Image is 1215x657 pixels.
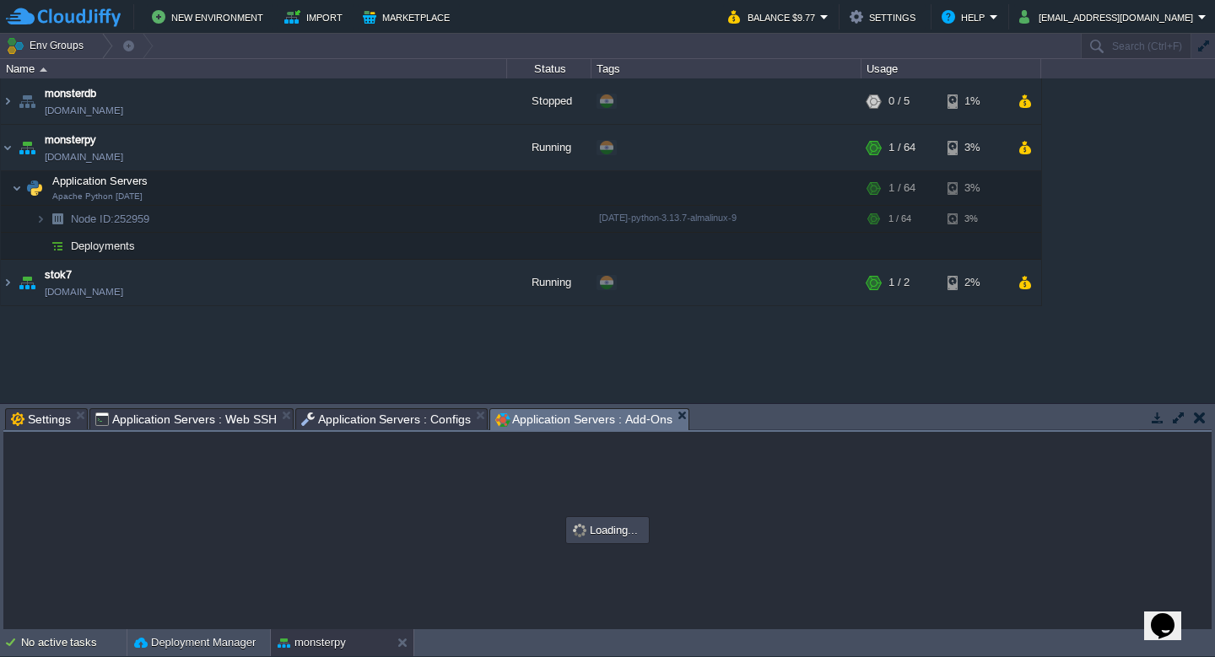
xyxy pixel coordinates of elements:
[948,260,1002,305] div: 2%
[728,7,820,27] button: Balance $9.77
[888,171,915,205] div: 1 / 64
[1,78,14,124] img: AMDAwAAAACH5BAEAAAAALAAAAAABAAEAAAICRAEAOw==
[888,78,910,124] div: 0 / 5
[45,267,72,283] a: stok7
[1,125,14,170] img: AMDAwAAAACH5BAEAAAAALAAAAAABAAEAAAICRAEAOw==
[278,634,346,651] button: monsterpy
[69,212,152,226] span: 252959
[507,260,591,305] div: Running
[69,212,152,226] a: Node ID:252959
[12,171,22,205] img: AMDAwAAAACH5BAEAAAAALAAAAAABAAEAAAICRAEAOw==
[599,213,737,223] span: [DATE]-python-3.13.7-almalinux-9
[888,260,910,305] div: 1 / 2
[862,59,1040,78] div: Usage
[15,78,39,124] img: AMDAwAAAACH5BAEAAAAALAAAAAABAAEAAAICRAEAOw==
[6,34,89,57] button: Env Groups
[51,174,150,188] span: Application Servers
[40,67,47,72] img: AMDAwAAAACH5BAEAAAAALAAAAAABAAEAAAICRAEAOw==
[46,206,69,232] img: AMDAwAAAACH5BAEAAAAALAAAAAABAAEAAAICRAEAOw==
[23,171,46,205] img: AMDAwAAAACH5BAEAAAAALAAAAAABAAEAAAICRAEAOw==
[948,125,1002,170] div: 3%
[948,171,1002,205] div: 3%
[2,59,506,78] div: Name
[21,629,127,656] div: No active tasks
[15,260,39,305] img: AMDAwAAAACH5BAEAAAAALAAAAAABAAEAAAICRAEAOw==
[35,206,46,232] img: AMDAwAAAACH5BAEAAAAALAAAAAABAAEAAAICRAEAOw==
[948,206,1002,232] div: 3%
[152,7,268,27] button: New Environment
[507,78,591,124] div: Stopped
[301,409,472,429] span: Application Servers : Configs
[888,125,915,170] div: 1 / 64
[568,519,647,541] div: Loading...
[942,7,990,27] button: Help
[1144,590,1198,640] iframe: chat widget
[35,233,46,259] img: AMDAwAAAACH5BAEAAAAALAAAAAABAAEAAAICRAEAOw==
[1019,7,1198,27] button: [EMAIL_ADDRESS][DOMAIN_NAME]
[11,409,71,429] span: Settings
[71,213,114,225] span: Node ID:
[95,409,277,429] span: Application Servers : Web SSH
[51,175,150,187] a: Application ServersApache Python [DATE]
[6,7,121,28] img: CloudJiffy
[284,7,348,27] button: Import
[495,409,672,430] span: Application Servers : Add-Ons
[45,132,96,148] a: monsterpy
[52,191,143,202] span: Apache Python [DATE]
[592,59,861,78] div: Tags
[507,125,591,170] div: Running
[45,102,123,119] a: [DOMAIN_NAME]
[888,206,911,232] div: 1 / 64
[15,125,39,170] img: AMDAwAAAACH5BAEAAAAALAAAAAABAAEAAAICRAEAOw==
[363,7,455,27] button: Marketplace
[45,148,123,165] a: [DOMAIN_NAME]
[508,59,591,78] div: Status
[45,283,123,300] a: [DOMAIN_NAME]
[1,260,14,305] img: AMDAwAAAACH5BAEAAAAALAAAAAABAAEAAAICRAEAOw==
[46,233,69,259] img: AMDAwAAAACH5BAEAAAAALAAAAAABAAEAAAICRAEAOw==
[69,239,138,253] a: Deployments
[948,78,1002,124] div: 1%
[850,7,921,27] button: Settings
[134,634,256,651] button: Deployment Manager
[45,85,96,102] a: monsterdb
